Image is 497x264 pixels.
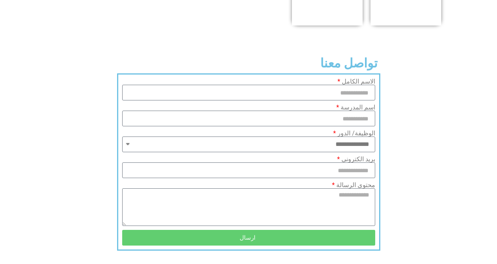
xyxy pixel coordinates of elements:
[337,156,375,162] label: بريد الكتروني
[337,78,375,85] label: الاسم الكامل
[240,235,255,241] span: ارسال
[332,182,375,188] label: محتوى الرسالة
[336,104,375,111] label: اسم المدرسة
[333,130,375,137] label: الوظيفة/ الدور
[119,57,378,69] h2: تواصل معنا
[122,230,375,246] button: ارسال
